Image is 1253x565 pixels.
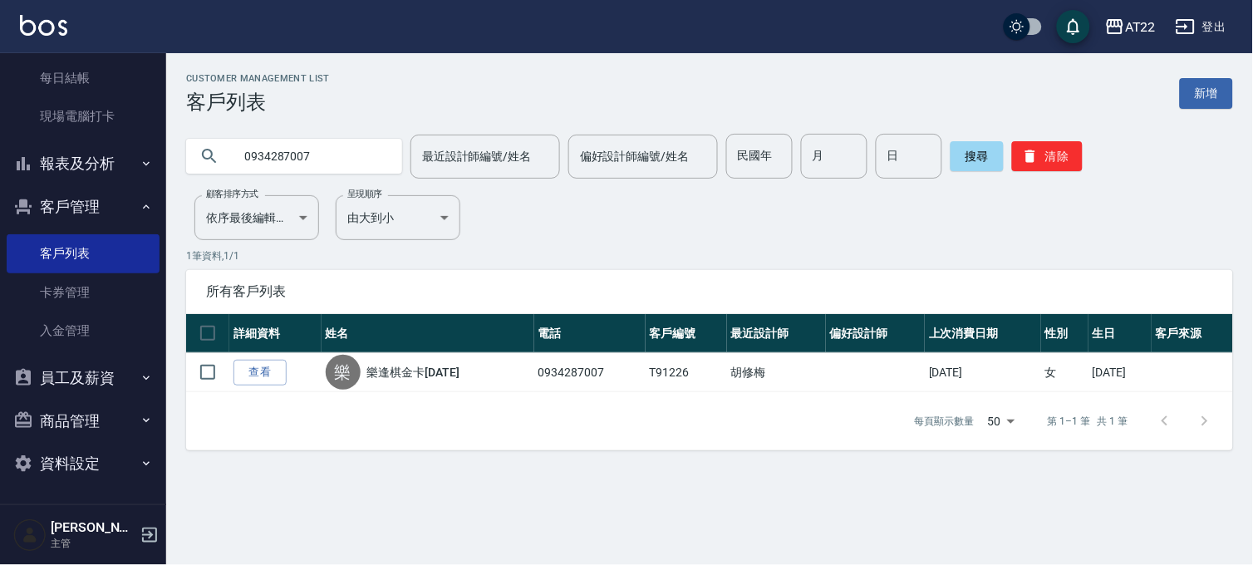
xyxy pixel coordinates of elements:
td: 胡修梅 [727,353,826,392]
th: 上次消費日期 [925,314,1041,353]
a: 樂逢棋金卡[DATE] [367,364,459,381]
button: AT22 [1098,10,1162,44]
th: 客戶編號 [646,314,727,353]
p: 第 1–1 筆 共 1 筆 [1048,414,1128,429]
p: 每頁顯示數量 [915,414,975,429]
h2: Customer Management List [186,73,330,84]
label: 呈現順序 [347,188,382,200]
td: [DATE] [1088,353,1152,392]
a: 入金管理 [7,312,160,350]
h3: 客戶列表 [186,91,330,114]
a: 現場電腦打卡 [7,97,160,135]
div: 依序最後編輯時間 [194,195,319,240]
th: 最近設計師 [727,314,826,353]
button: 清除 [1012,141,1083,171]
th: 性別 [1041,314,1088,353]
button: 資料設定 [7,442,160,485]
th: 偏好設計師 [826,314,925,353]
div: 50 [981,399,1021,444]
button: 報表及分析 [7,142,160,185]
th: 姓名 [322,314,534,353]
td: [DATE] [925,353,1041,392]
div: 由大到小 [336,195,460,240]
button: 客戶管理 [7,185,160,228]
th: 電話 [534,314,646,353]
td: 0934287007 [534,353,646,392]
td: 女 [1041,353,1088,392]
a: 查看 [233,360,287,386]
a: 卡券管理 [7,273,160,312]
span: 所有客戶列表 [206,283,1213,300]
button: 登出 [1169,12,1233,42]
th: 生日 [1088,314,1152,353]
p: 1 筆資料, 1 / 1 [186,248,1233,263]
th: 詳細資料 [229,314,322,353]
a: 新增 [1180,78,1233,109]
th: 客戶來源 [1152,314,1233,353]
div: 樂 [326,355,361,390]
button: save [1057,10,1090,43]
a: 每日結帳 [7,59,160,97]
input: 搜尋關鍵字 [233,134,389,179]
button: 商品管理 [7,400,160,443]
td: T91226 [646,353,727,392]
img: Logo [20,15,67,36]
div: AT22 [1125,17,1156,37]
h5: [PERSON_NAME] [51,519,135,536]
button: 搜尋 [951,141,1004,171]
p: 主管 [51,536,135,551]
label: 顧客排序方式 [206,188,258,200]
a: 客戶列表 [7,234,160,273]
button: 員工及薪資 [7,356,160,400]
img: Person [13,518,47,552]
